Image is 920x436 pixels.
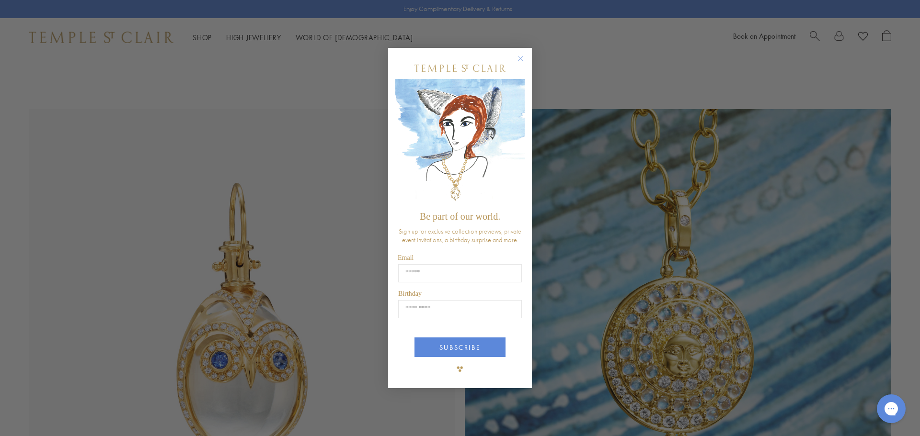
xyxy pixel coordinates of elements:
span: Email [398,254,414,261]
button: Close dialog [519,57,531,69]
button: SUBSCRIBE [414,337,506,357]
span: Birthday [398,290,422,297]
iframe: Gorgias live chat messenger [872,391,910,426]
img: TSC [450,359,470,379]
img: Temple St. Clair [414,65,506,72]
span: Sign up for exclusive collection previews, private event invitations, a birthday surprise and more. [399,227,521,244]
input: Email [398,264,522,282]
span: Be part of our world. [420,211,500,222]
img: c4a9eb12-d91a-4d4a-8ee0-386386f4f338.jpeg [395,79,525,207]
